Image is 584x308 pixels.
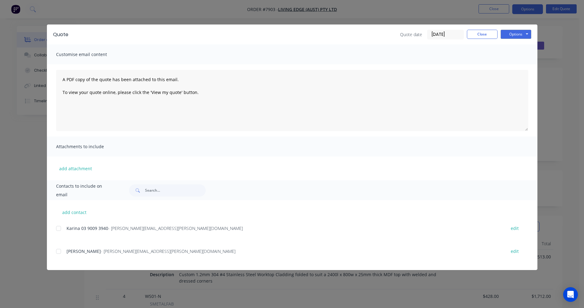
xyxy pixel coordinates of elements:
span: Attachments to include [56,142,124,151]
button: edit [507,247,522,255]
span: - [PERSON_NAME][EMAIL_ADDRESS][PERSON_NAME][DOMAIN_NAME] [108,225,243,231]
span: [PERSON_NAME] [67,248,101,254]
button: Close [467,30,498,39]
div: Open Intercom Messenger [563,287,578,302]
div: Quote [53,31,68,38]
button: edit [507,224,522,232]
span: Customise email content [56,50,124,59]
textarea: A PDF copy of the quote has been attached to this email. To view your quote online, please click ... [56,70,528,131]
span: - [PERSON_NAME][EMAIL_ADDRESS][PERSON_NAME][DOMAIN_NAME] [101,248,235,254]
button: Options [501,30,531,39]
span: Quote date [400,31,422,38]
span: Contacts to include on email [56,182,114,199]
span: Karina 03 9009 3940 [67,225,108,231]
input: Search... [145,184,206,197]
button: add attachment [56,164,95,173]
button: add contact [56,208,93,217]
